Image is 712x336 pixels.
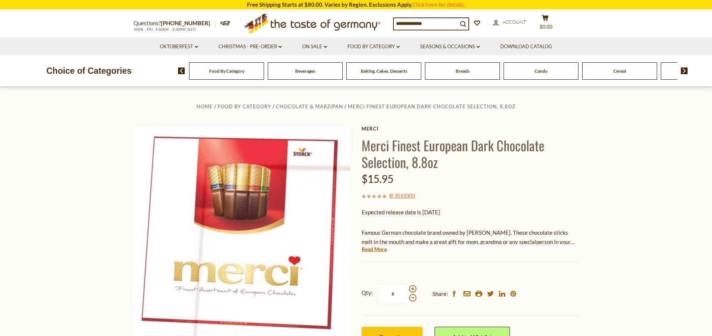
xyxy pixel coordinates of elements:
a: Home [197,103,213,109]
a: Merci [362,126,578,132]
a: Click here for details. [412,1,465,8]
a: Download Catalog [500,43,552,51]
a: Merci Finest European Dark Chocolate Selection, 8.8oz [348,103,515,109]
a: Read More [362,246,387,253]
span: Share: [432,289,448,299]
p: Questions? [133,19,216,28]
p: Famous German chocolate brand owned by [PERSON_NAME]. These chocolate sticks melt in the mouth an... [362,228,578,247]
a: Food By Category [209,68,244,74]
a: Beverages [295,68,315,74]
strong: Qty: [362,288,373,297]
a: [PHONE_NUMBER] [161,20,210,26]
a: Seasons & Occasions [420,43,480,51]
a: Food By Category [347,43,400,51]
img: next arrow [681,67,688,74]
a: Baking, Cakes, Desserts [361,68,407,74]
a: Oktoberfest [160,43,198,51]
img: previous arrow [178,67,185,74]
a: Chocolate & Marzipan [276,103,343,109]
span: ( ) [389,192,415,199]
a: Candy [535,68,547,74]
p: Expected release date is [DATE] [362,208,578,217]
button: $0.00 [534,14,556,33]
a: Food By Category [218,103,271,109]
a: Breads [456,68,469,74]
a: On Sale [302,43,327,51]
span: Account [502,19,526,25]
a: Cereal [613,68,626,74]
a: 0 Reviews [391,192,413,200]
span: MON - FRI, 9:00AM - 5:00PM (EST) [133,27,197,32]
span: $15.95 [362,172,393,185]
input: Qty: [378,284,408,304]
a: Christmas - PRE-ORDER [218,43,282,51]
span: $0.00 [540,24,553,30]
a: Account [493,18,526,26]
h1: Merci Finest European Dark Chocolate Selection, 8.8oz [362,137,578,170]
